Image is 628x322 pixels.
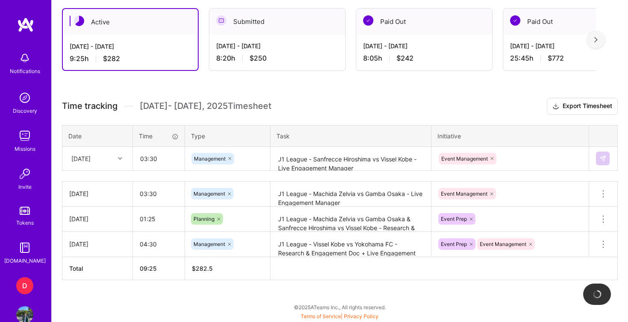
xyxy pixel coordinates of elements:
img: right [594,37,598,43]
input: HH:MM [133,182,185,205]
span: Event Management [441,190,487,197]
th: Total [62,257,133,280]
img: Submitted [216,15,226,26]
i: icon Download [552,102,559,111]
textarea: J1 League - Machida Zelvia vs Gamba Osaka & Sanfrecce Hiroshima vs Vissel Kobe - Research & Engag... [271,208,430,231]
div: 9:25 h [70,54,191,63]
div: 8:05 h [363,54,485,63]
a: Terms of Service [301,313,341,319]
textarea: J1 League - Vissel Kobe vs Yokohama FC - Research & Engagement Doc + Live Engagement Manager [271,233,430,256]
img: discovery [16,89,33,106]
img: loading [593,290,602,299]
textarea: J1 League - Machida Zelvia vs Gamba Osaka - Live Engagement Manager [271,182,430,206]
div: [DOMAIN_NAME] [4,256,46,265]
span: Event Prep [441,216,467,222]
div: Notifications [10,67,40,76]
div: Submitted [209,9,345,35]
th: Date [62,125,133,146]
span: Management [194,190,225,197]
div: Active [63,9,198,35]
img: Invite [16,165,33,182]
div: Paid Out [356,9,492,35]
th: 09:25 [133,257,185,280]
div: [DATE] - [DATE] [216,41,338,50]
div: Tokens [16,218,34,227]
div: Invite [18,182,32,191]
input: HH:MM [133,147,184,170]
a: D [14,277,35,294]
span: Management [194,241,225,247]
span: $250 [249,54,267,63]
span: [DATE] - [DATE] , 2025 Timesheet [140,101,271,111]
div: 8:20 h [216,54,338,63]
div: [DATE] - [DATE] [70,42,191,51]
span: Management [194,155,226,162]
div: Initiative [437,132,583,141]
a: Privacy Policy [344,313,379,319]
img: tokens [20,207,30,215]
img: Paid Out [363,15,373,26]
span: Event Prep [441,241,467,247]
span: Event Management [480,241,526,247]
div: Time [139,132,179,141]
th: Type [185,125,270,146]
span: $242 [396,54,414,63]
img: Submit [599,155,606,162]
div: [DATE] [69,214,126,223]
div: [DATE] [69,240,126,249]
img: bell [16,50,33,67]
textarea: J1 League - Sanfrecce Hiroshima vs Vissel Kobe - Live Engagement Manager [271,148,430,170]
span: | [301,313,379,319]
th: Task [270,125,431,146]
div: © 2025 ATeams Inc., All rights reserved. [51,296,628,318]
button: Export Timesheet [547,98,618,115]
span: Planning [194,216,214,222]
div: [DATE] - [DATE] [363,41,485,50]
span: Time tracking [62,101,117,111]
span: $282 [103,54,120,63]
img: Paid Out [510,15,520,26]
input: HH:MM [133,233,185,255]
span: $ 282.5 [192,265,213,272]
div: [DATE] [71,154,91,163]
input: HH:MM [133,208,185,230]
div: Missions [15,144,35,153]
div: D [16,277,33,294]
img: guide book [16,239,33,256]
img: logo [17,17,34,32]
img: Active [74,16,84,26]
img: teamwork [16,127,33,144]
i: icon Chevron [118,156,122,161]
div: [DATE] [69,189,126,198]
span: $772 [548,54,564,63]
div: null [596,152,610,165]
span: Event Management [441,155,488,162]
div: Discovery [13,106,37,115]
